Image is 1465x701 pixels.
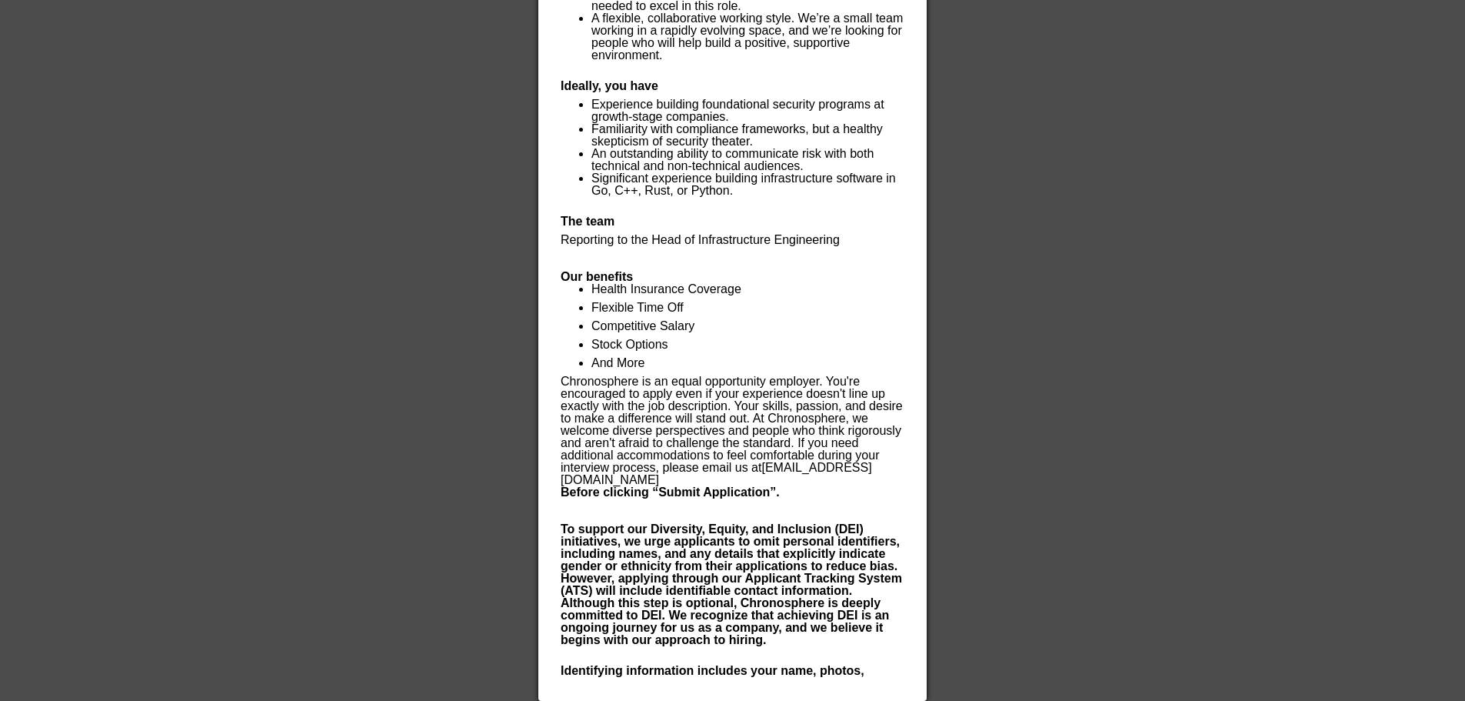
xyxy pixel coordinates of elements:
p: Chronosphere is an equal opportunity employer. You're encouraged to apply even if your experience... [561,376,904,486]
p: And More [591,357,904,376]
strong: Before clicking “Submit Application”. [561,486,780,499]
strong: Ideally, you have [561,79,658,92]
a: [EMAIL_ADDRESS][DOMAIN_NAME] [561,461,872,486]
p: Experience building foundational security programs at growth-stage companies. [591,98,904,123]
p: Stock Options [591,339,904,357]
p: Competitive Salary [591,320,904,339]
strong: The team [561,215,614,228]
strong: Our benefits [561,270,633,283]
p: Significant experience building infrastructure software in Go, C++, Rust, or Python. [591,172,904,197]
p: Flexible Time Off [591,302,904,320]
p: A flexible, collaborative working style. We’re a small team working in a rapidly evolving space, ... [591,12,904,62]
strong: To support our Diversity, Equity, and Inclusion (DEI) initiatives, we urge applicants to omit per... [561,522,902,646]
strong: Identifying information includes your name, photos, LinkedIn URL, email address, and more. [561,664,864,689]
p: Reporting to the Head of Infrastructure Engineering [561,234,904,252]
p: Familiarity with compliance frameworks, but a healthy skepticism of security theater. [591,123,904,148]
p: Health Insurance Coverage [591,283,904,302]
p: An outstanding ability to communicate risk with both technical and non-technical audiences. [591,148,904,172]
